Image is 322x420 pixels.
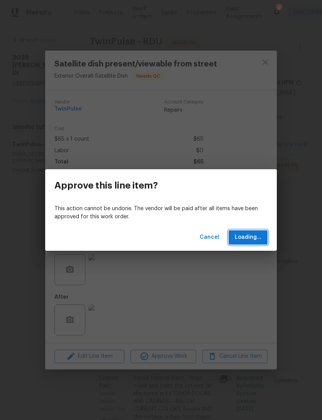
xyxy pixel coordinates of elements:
[200,233,219,242] span: Cancel
[54,205,268,221] p: This action cannot be undone. The vendor will be paid after all items have been approved for this...
[235,233,261,242] span: Loading...
[229,230,268,245] button: Loading...
[197,230,222,245] button: Cancel
[54,180,158,191] h3: Approve this line item?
